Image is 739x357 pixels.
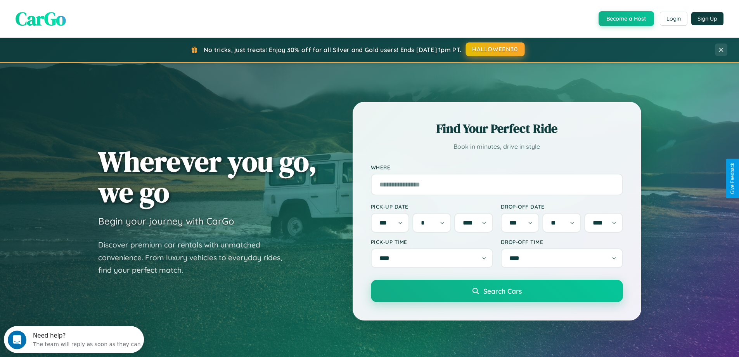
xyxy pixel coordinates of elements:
[371,239,493,245] label: Pick-up Time
[483,287,522,295] span: Search Cars
[691,12,723,25] button: Sign Up
[4,326,144,353] iframe: Intercom live chat discovery launcher
[3,3,144,24] div: Open Intercom Messenger
[371,280,623,302] button: Search Cars
[730,163,735,194] div: Give Feedback
[16,6,66,31] span: CarGo
[98,146,317,207] h1: Wherever you go, we go
[29,7,137,13] div: Need help?
[204,46,461,54] span: No tricks, just treats! Enjoy 30% off for all Silver and Gold users! Ends [DATE] 1pm PT.
[371,203,493,210] label: Pick-up Date
[98,215,234,227] h3: Begin your journey with CarGo
[98,239,292,277] p: Discover premium car rentals with unmatched convenience. From luxury vehicles to everyday rides, ...
[501,239,623,245] label: Drop-off Time
[371,164,623,171] label: Where
[501,203,623,210] label: Drop-off Date
[371,120,623,137] h2: Find Your Perfect Ride
[29,13,137,21] div: The team will reply as soon as they can
[466,42,525,56] button: HALLOWEEN30
[660,12,687,26] button: Login
[371,141,623,152] p: Book in minutes, drive in style
[8,331,26,349] iframe: Intercom live chat
[599,11,654,26] button: Become a Host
